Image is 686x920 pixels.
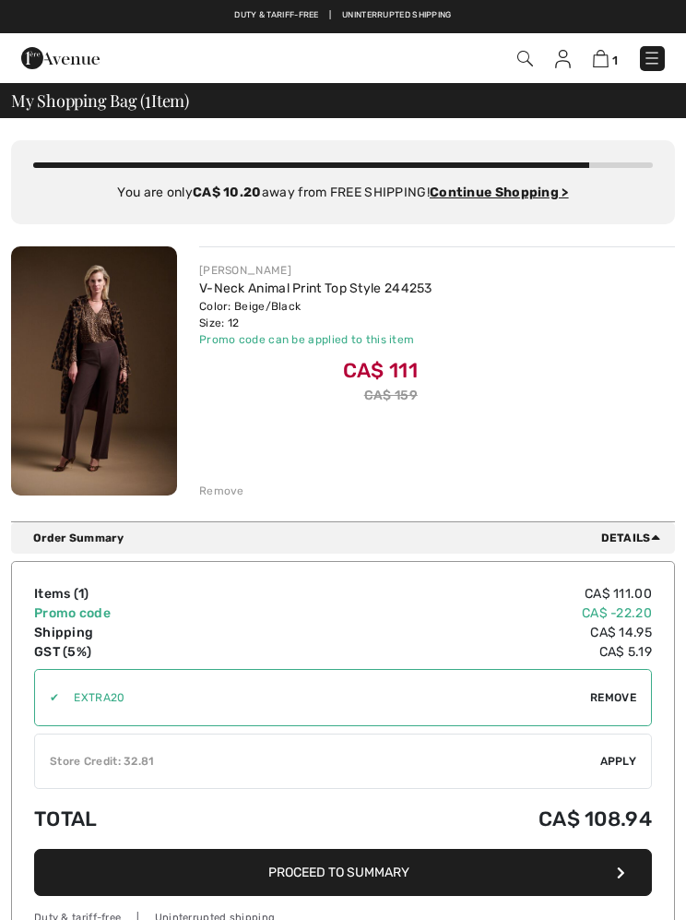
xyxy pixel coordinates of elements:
[145,89,151,110] span: 1
[283,623,652,642] td: CA$ 14.95
[268,865,409,880] span: Proceed to Summary
[78,586,84,602] span: 1
[199,262,432,279] div: [PERSON_NAME]
[35,689,59,706] div: ✔
[612,54,618,67] span: 1
[21,50,100,66] a: 1ère Avenue
[283,789,652,849] td: CA$ 108.94
[343,358,418,383] span: CA$ 111
[34,623,283,642] td: Shipping
[517,51,533,66] img: Search
[34,642,283,662] td: GST (5%)
[590,689,636,706] span: Remove
[199,298,432,331] div: Color: Beige/Black Size: 12
[601,530,668,546] span: Details
[199,331,432,348] div: Promo code can be applied to this item
[643,49,661,67] img: Menu
[11,246,177,496] img: V-Neck Animal Print Top Style 244253
[199,483,244,499] div: Remove
[34,849,652,896] button: Proceed to Summary
[199,281,432,296] a: V-Neck Animal Print Top Style 244253
[283,603,652,623] td: CA$ -22.20
[593,49,618,68] a: 1
[193,185,262,200] strong: CA$ 10.20
[600,753,637,770] span: Apply
[34,789,283,849] td: Total
[34,603,283,623] td: Promo code
[593,50,609,67] img: Shopping Bag
[33,183,653,202] div: You are only away from FREE SHIPPING!
[555,50,571,68] img: My Info
[283,642,652,662] td: CA$ 5.19
[34,584,283,603] td: Items ( )
[35,753,600,770] div: Store Credit: 32.81
[21,40,100,77] img: 1ère Avenue
[59,670,590,725] input: Promo code
[33,530,668,546] div: Order Summary
[283,584,652,603] td: CA$ 111.00
[430,185,569,200] a: Continue Shopping >
[364,388,418,403] s: CA$ 159
[11,92,189,109] span: My Shopping Bag ( Item)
